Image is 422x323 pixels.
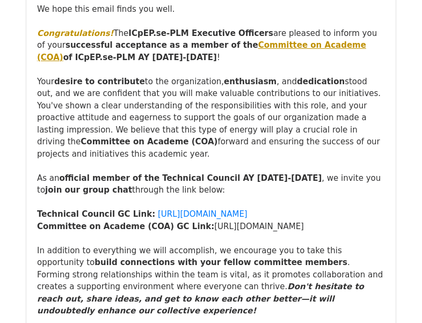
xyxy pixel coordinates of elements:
[81,137,217,146] b: Committee on Academe (COA)
[45,185,132,195] b: join our group chat
[32,85,196,102] button: Clip a selection (Select text first)
[32,120,196,137] button: Clip a screenshot
[37,282,364,315] i: Don't hesitate to reach out, share ideas, and get to know each other better—it will undoubtedly e...
[49,124,98,133] span: Clip a screenshot
[37,40,366,62] u: Committee on Academe (COA)
[37,40,366,62] b: successful acceptance as a member of the of ICpEP.se-PLM AY [DATE]-[DATE]
[27,253,194,265] div: Destination
[54,77,145,86] b: desire to contribute
[37,28,113,38] font: Congratulations!
[37,63,385,221] div: Your to the organization, , and stood out, and we are confident that you will make valuable contr...
[128,28,273,38] b: ICpEP.se-PLM Executive Officers
[32,68,196,85] button: Clip a bookmark
[158,209,248,219] a: [URL][DOMAIN_NAME]
[49,107,84,115] span: Clip a block
[224,77,277,86] b: enthusiasm
[368,271,422,323] iframe: Chat Widget
[94,258,347,267] b: build connections with your fellow committee members
[49,90,143,98] span: Clip a selection (Select text first)
[130,151,188,164] span: Clear all and close
[51,14,70,23] span: xTiles
[49,72,97,81] span: Clip a bookmark
[27,47,200,68] input: Untitled
[297,77,345,86] b: dedication
[32,102,196,120] button: Clip a block
[60,173,322,183] b: official member of the Technical Council AY [DATE]-[DATE]
[44,267,80,280] span: Inbox Panel
[37,209,155,219] b: Technical Council GC Link:
[37,222,214,231] b: Committee on Academe (COA) GC Link:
